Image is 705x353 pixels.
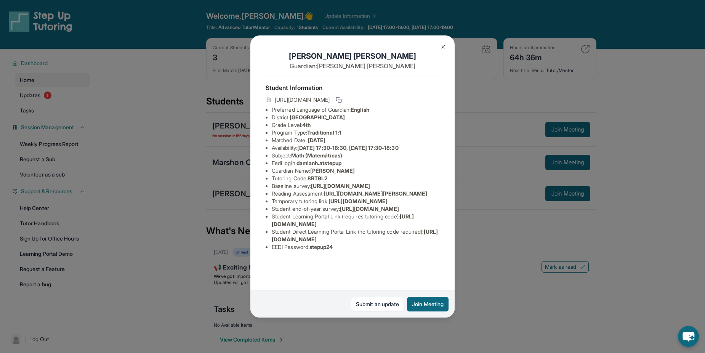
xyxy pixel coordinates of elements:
p: Guardian: [PERSON_NAME] [PERSON_NAME] [266,61,439,71]
li: Preferred Language of Guardian: [272,106,439,114]
li: District: [272,114,439,121]
li: Guardian Name : [272,167,439,175]
span: [URL][DOMAIN_NAME] [275,96,330,104]
img: Close Icon [440,44,446,50]
li: Program Type: [272,129,439,136]
li: Availability: [272,144,439,152]
span: 8RT9L2 [308,175,327,181]
span: Math (Matemáticas) [291,152,342,159]
li: Eedi login : [272,159,439,167]
span: [URL][DOMAIN_NAME][PERSON_NAME] [324,190,427,197]
li: Matched Date: [272,136,439,144]
span: [GEOGRAPHIC_DATA] [290,114,345,120]
li: Grade Level: [272,121,439,129]
li: Subject : [272,152,439,159]
li: Student end-of-year survey : [272,205,439,213]
h1: [PERSON_NAME] [PERSON_NAME] [266,51,439,61]
span: English [351,106,369,113]
a: Submit an update [351,297,404,311]
li: Student Direct Learning Portal Link (no tutoring code required) : [272,228,439,243]
li: Temporary tutoring link : [272,197,439,205]
li: Reading Assessment : [272,190,439,197]
span: Traditional 1:1 [307,129,341,136]
li: EEDI Password : [272,243,439,251]
button: Copy link [334,95,343,104]
button: Join Meeting [407,297,449,311]
span: [DATE] [308,137,325,143]
span: [PERSON_NAME] [310,167,355,174]
li: Baseline survey : [272,182,439,190]
span: [DATE] 17:30-18:30, [DATE] 17:30-18:30 [297,144,399,151]
span: damianh.atstepup [296,160,341,166]
li: Student Learning Portal Link (requires tutoring code) : [272,213,439,228]
span: [URL][DOMAIN_NAME] [311,183,370,189]
li: Tutoring Code : [272,175,439,182]
span: [URL][DOMAIN_NAME] [328,198,388,204]
span: [URL][DOMAIN_NAME] [340,205,399,212]
h4: Student Information [266,83,439,92]
span: stepup24 [309,244,333,250]
span: 4th [302,122,311,128]
button: chat-button [678,326,699,347]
